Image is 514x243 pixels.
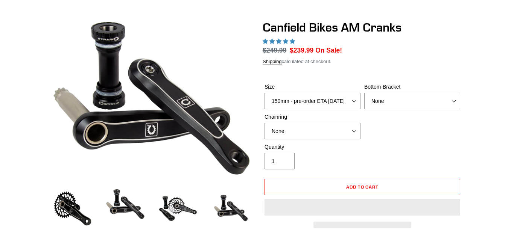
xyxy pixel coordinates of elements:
button: Add to cart [265,179,460,195]
label: Bottom-Bracket [364,83,460,91]
span: Add to cart [346,184,379,190]
h1: Canfield Bikes AM Cranks [263,20,462,35]
label: Chainring [265,113,360,121]
label: Quantity [265,143,360,151]
label: Size [265,83,360,91]
img: Load image into Gallery viewer, CANFIELD-AM_DH-CRANKS [210,188,251,229]
img: Load image into Gallery viewer, Canfield Cranks [105,188,146,221]
s: $249.99 [263,47,286,54]
img: Canfield Cranks [53,22,250,175]
a: Shipping [263,59,282,65]
div: calculated at checkout. [263,58,462,65]
img: Load image into Gallery viewer, Canfield Bikes AM Cranks [52,188,93,229]
span: $239.99 [290,47,313,54]
img: Load image into Gallery viewer, Canfield Bikes AM Cranks [157,188,199,229]
span: 4.97 stars [263,38,297,44]
span: On Sale! [315,45,342,55]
